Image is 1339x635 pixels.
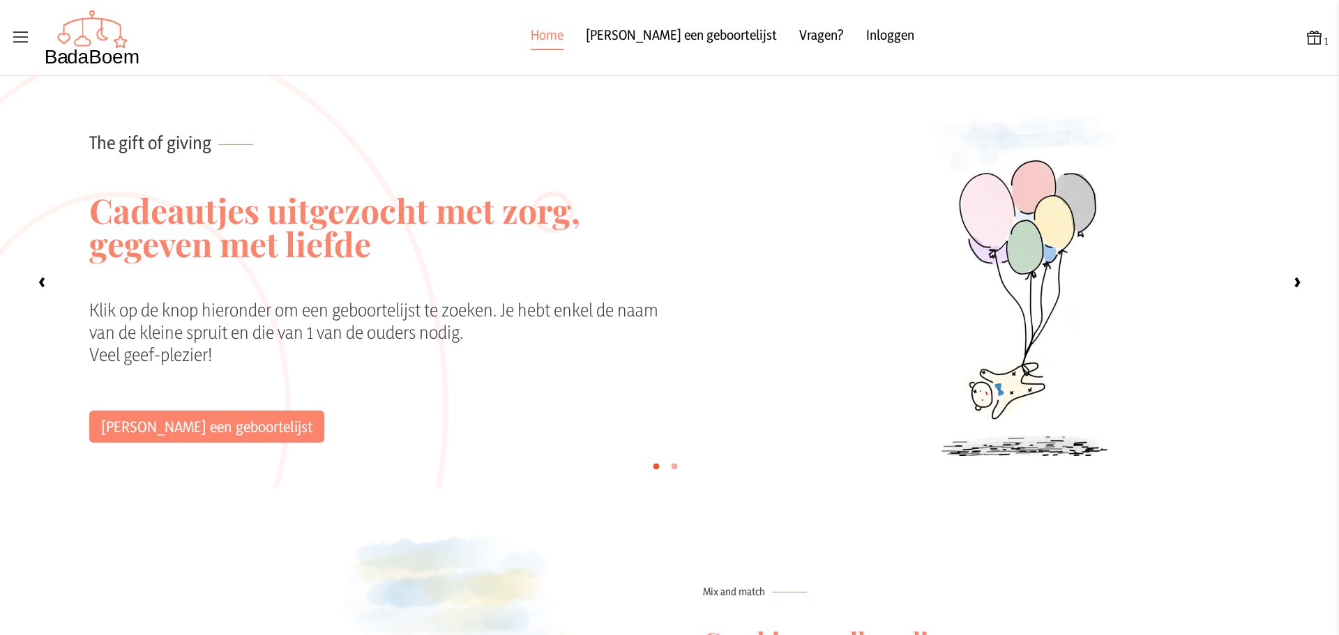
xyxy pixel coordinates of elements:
p: Mix and match [703,584,1038,599]
label: › [1283,268,1311,296]
label: • [669,451,679,479]
a: Vragen? [799,25,844,50]
div: Klik op de knop hieronder om een geboortelijst te zoeken. Je hebt enkel de naam van de kleine spr... [89,299,672,411]
a: Home [531,25,563,50]
img: Badaboem [45,10,140,66]
a: Inloggen [866,25,914,50]
label: • [651,451,661,479]
p: The gift of giving [89,76,672,154]
button: 1 [1305,28,1328,48]
a: [PERSON_NAME] een geboortelijst [89,411,324,443]
a: [PERSON_NAME] een geboortelijst [586,25,777,50]
label: ‹ [28,268,56,296]
h2: Cadeautjes uitgezocht met zorg, gegeven met liefde [89,154,672,299]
